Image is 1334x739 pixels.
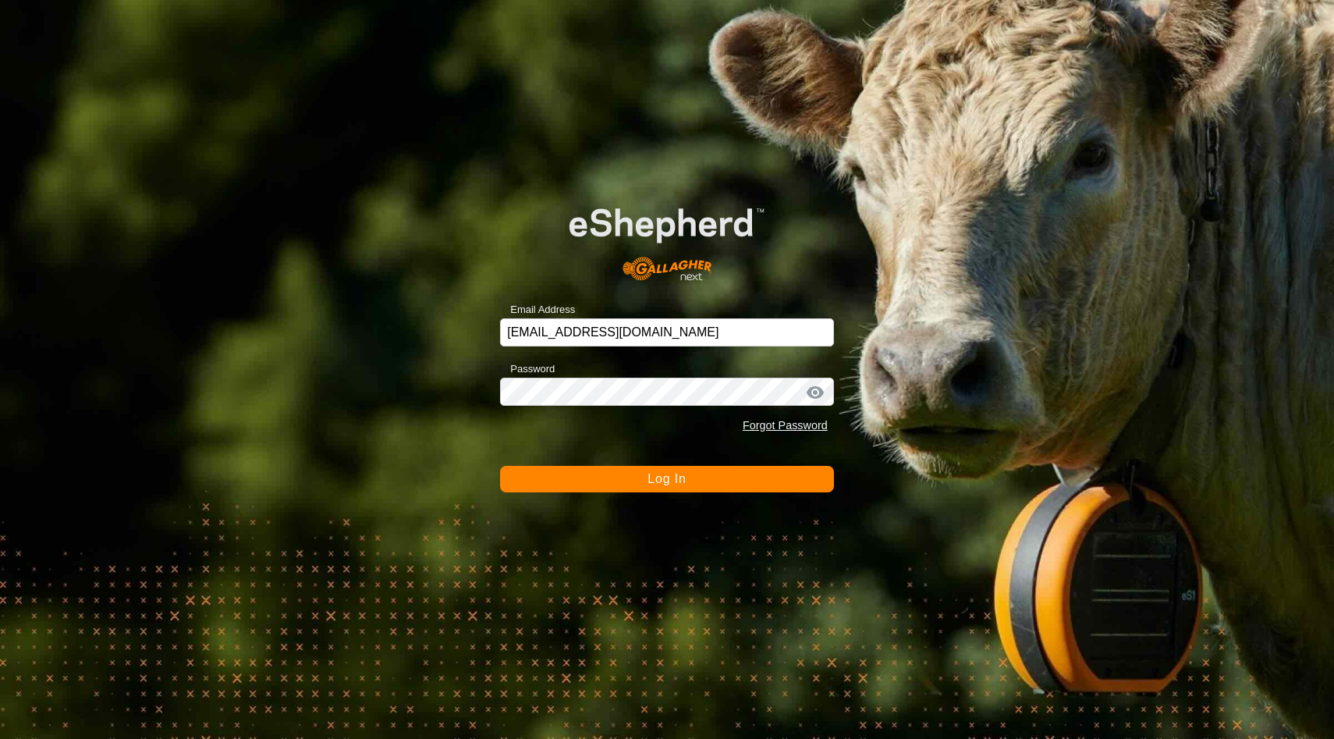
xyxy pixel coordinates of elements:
[500,318,834,346] input: Email Address
[647,472,686,485] span: Log In
[500,302,575,318] label: Email Address
[743,419,828,432] a: Forgot Password
[500,361,555,377] label: Password
[500,466,834,492] button: Log In
[534,180,800,294] img: E-shepherd Logo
